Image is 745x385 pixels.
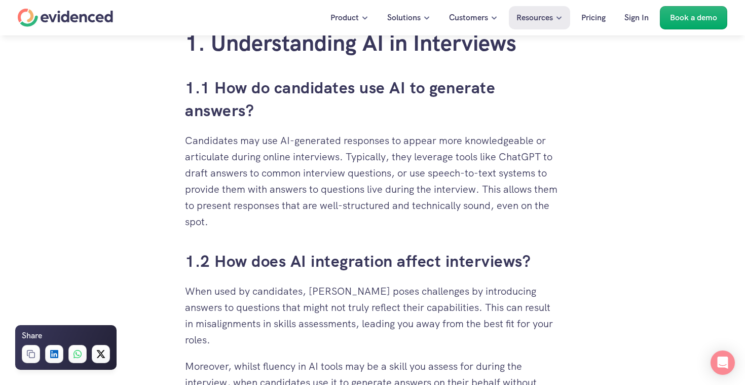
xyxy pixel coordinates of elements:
p: Resources [516,11,553,24]
a: 1.1 How do candidates use AI to generate answers? [185,77,500,121]
p: Sign In [624,11,649,24]
p: Candidates may use AI-generated responses to appear more knowledgeable or articulate during onlin... [185,132,560,230]
div: Open Intercom Messenger [711,351,735,375]
p: Pricing [581,11,606,24]
p: When used by candidates, [PERSON_NAME] poses challenges by introducing answers to questions that ... [185,283,560,348]
a: Sign In [617,6,656,29]
h6: Share [22,329,42,342]
a: Pricing [574,6,613,29]
p: Customers [449,11,488,24]
p: Solutions [387,11,421,24]
a: Home [18,9,113,27]
a: 1.2 How does AI integration affect interviews? [185,251,531,272]
p: Product [330,11,359,24]
a: Book a demo [660,6,727,29]
p: Book a demo [670,11,717,24]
